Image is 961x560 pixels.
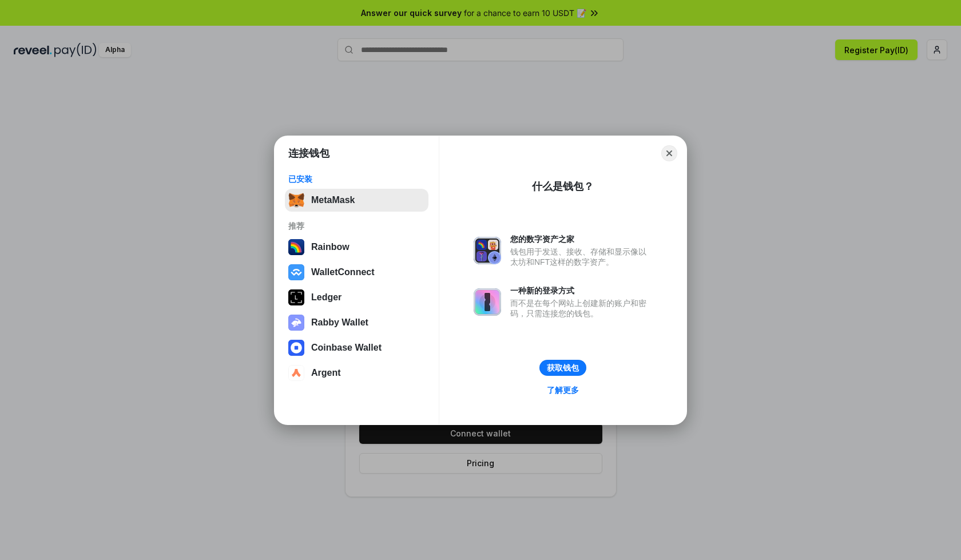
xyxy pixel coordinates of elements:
[510,298,652,319] div: 而不是在每个网站上创建新的账户和密码，只需连接您的钱包。
[288,239,304,255] img: svg+xml,%3Csvg%20width%3D%22120%22%20height%3D%22120%22%20viewBox%3D%220%200%20120%20120%22%20fil...
[661,145,677,161] button: Close
[288,315,304,331] img: svg+xml,%3Csvg%20xmlns%3D%22http%3A%2F%2Fwww.w3.org%2F2000%2Fsvg%22%20fill%3D%22none%22%20viewBox...
[285,362,428,384] button: Argent
[288,192,304,208] img: svg+xml,%3Csvg%20fill%3D%22none%22%20height%3D%2233%22%20viewBox%3D%220%200%2035%2033%22%20width%...
[285,286,428,309] button: Ledger
[311,343,382,353] div: Coinbase Wallet
[474,237,501,264] img: svg+xml,%3Csvg%20xmlns%3D%22http%3A%2F%2Fwww.w3.org%2F2000%2Fsvg%22%20fill%3D%22none%22%20viewBox...
[288,289,304,305] img: svg+xml,%3Csvg%20xmlns%3D%22http%3A%2F%2Fwww.w3.org%2F2000%2Fsvg%22%20width%3D%2228%22%20height%3...
[539,360,586,376] button: 获取钱包
[540,383,586,398] a: 了解更多
[510,234,652,244] div: 您的数字资产之家
[288,264,304,280] img: svg+xml,%3Csvg%20width%3D%2228%22%20height%3D%2228%22%20viewBox%3D%220%200%2028%2028%22%20fill%3D...
[474,288,501,316] img: svg+xml,%3Csvg%20xmlns%3D%22http%3A%2F%2Fwww.w3.org%2F2000%2Fsvg%22%20fill%3D%22none%22%20viewBox...
[288,221,425,231] div: 推荐
[510,247,652,267] div: 钱包用于发送、接收、存储和显示像以太坊和NFT这样的数字资产。
[285,311,428,334] button: Rabby Wallet
[285,189,428,212] button: MetaMask
[311,242,350,252] div: Rainbow
[547,363,579,373] div: 获取钱包
[288,146,329,160] h1: 连接钱包
[285,336,428,359] button: Coinbase Wallet
[311,292,341,303] div: Ledger
[285,261,428,284] button: WalletConnect
[311,317,368,328] div: Rabby Wallet
[311,195,355,205] div: MetaMask
[311,267,375,277] div: WalletConnect
[288,340,304,356] img: svg+xml,%3Csvg%20width%3D%2228%22%20height%3D%2228%22%20viewBox%3D%220%200%2028%2028%22%20fill%3D...
[311,368,341,378] div: Argent
[510,285,652,296] div: 一种新的登录方式
[547,385,579,395] div: 了解更多
[285,236,428,259] button: Rainbow
[288,365,304,381] img: svg+xml,%3Csvg%20width%3D%2228%22%20height%3D%2228%22%20viewBox%3D%220%200%2028%2028%22%20fill%3D...
[288,174,425,184] div: 已安装
[532,180,594,193] div: 什么是钱包？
